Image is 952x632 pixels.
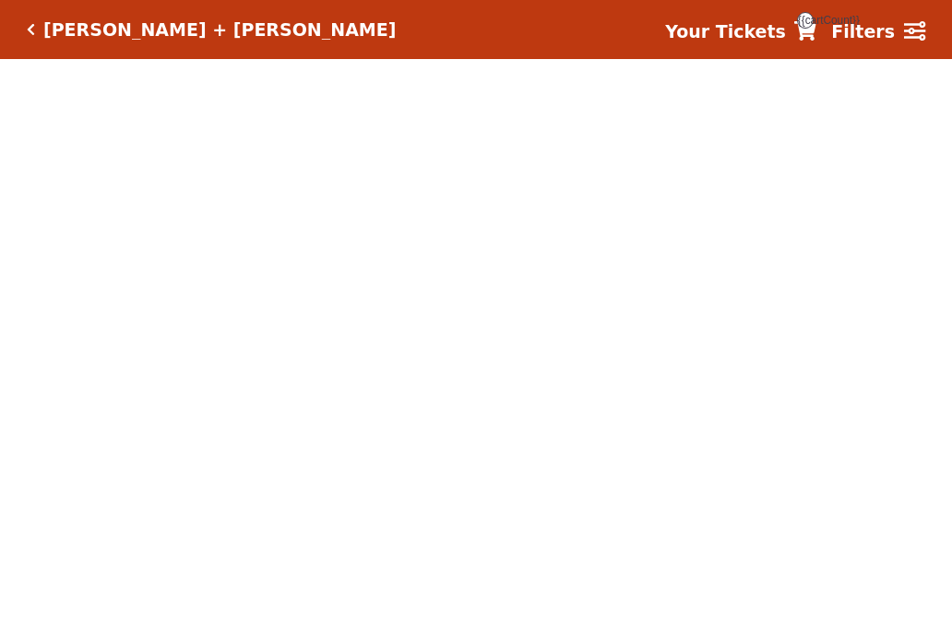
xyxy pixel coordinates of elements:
[665,18,816,45] a: Your Tickets {{cartCount}}
[831,18,925,45] a: Filters
[43,19,396,41] h5: [PERSON_NAME] + [PERSON_NAME]
[797,12,814,29] span: {{cartCount}}
[665,21,786,42] strong: Your Tickets
[27,23,35,36] a: Click here to go back to filters
[831,21,895,42] strong: Filters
